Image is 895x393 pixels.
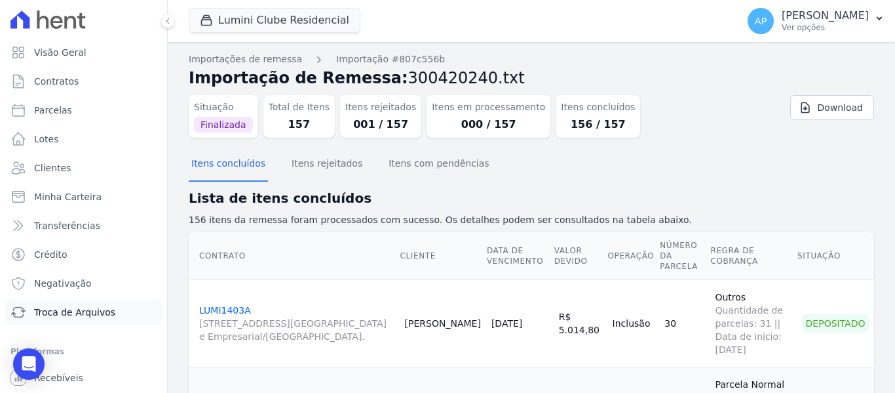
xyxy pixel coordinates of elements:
[554,232,607,280] th: Valor devido
[5,365,162,391] a: Recebíveis
[782,22,869,33] p: Ver opções
[189,213,874,227] p: 156 itens da remessa foram processados com sucesso. Os detalhes podem ser consultados na tabela a...
[194,100,253,114] dt: Situação
[386,148,491,182] button: Itens com pendências
[34,190,102,203] span: Minha Carteira
[189,8,360,33] button: Lumini Clube Residencial
[5,299,162,325] a: Troca de Arquivos
[34,248,67,261] span: Crédito
[34,75,79,88] span: Contratos
[13,348,45,380] div: Open Intercom Messenger
[561,117,635,133] dd: 156 / 157
[486,279,554,367] td: [DATE]
[5,241,162,268] a: Crédito
[269,100,330,114] dt: Total de Itens
[5,68,162,94] a: Contratos
[189,52,302,66] a: Importações de remessa
[5,97,162,123] a: Parcelas
[802,314,869,333] div: Depositado
[790,95,874,120] a: Download
[199,317,394,343] span: [STREET_ADDRESS][GEOGRAPHIC_DATA] e Empresarial/[GEOGRAPHIC_DATA].
[34,133,59,146] span: Lotes
[5,39,162,66] a: Visão Geral
[486,232,554,280] th: Data de Vencimento
[289,148,365,182] button: Itens rejeitados
[34,219,100,232] span: Transferências
[755,16,767,26] span: AP
[34,371,83,384] span: Recebíveis
[432,117,545,133] dd: 000 / 157
[561,100,635,114] dt: Itens concluídos
[659,232,710,280] th: Número da Parcela
[194,117,253,133] span: Finalizada
[5,126,162,152] a: Lotes
[5,184,162,210] a: Minha Carteira
[189,188,874,208] h2: Lista de itens concluídos
[5,155,162,181] a: Clientes
[199,305,394,343] a: LUMI1403A[STREET_ADDRESS][GEOGRAPHIC_DATA] e Empresarial/[GEOGRAPHIC_DATA].
[336,52,445,66] a: Importação #807c556b
[34,161,71,175] span: Clientes
[5,213,162,239] a: Transferências
[189,52,874,66] nav: Breadcrumb
[432,100,545,114] dt: Itens em processamento
[189,232,400,280] th: Contrato
[10,344,157,360] div: Plataformas
[715,304,791,356] span: Quantidade de parcelas: 31 || Data de início: [DATE]
[710,279,797,367] td: Outros
[345,117,416,133] dd: 001 / 157
[189,148,268,182] button: Itens concluídos
[659,279,710,367] td: 30
[34,277,92,290] span: Negativação
[34,104,72,117] span: Parcelas
[782,9,869,22] p: [PERSON_NAME]
[607,279,660,367] td: Inclusão
[269,117,330,133] dd: 157
[710,232,797,280] th: Regra de Cobrança
[189,66,874,90] h2: Importação de Remessa:
[34,46,86,59] span: Visão Geral
[554,279,607,367] td: R$ 5.014,80
[5,270,162,297] a: Negativação
[408,69,525,87] span: 300420240.txt
[607,232,660,280] th: Operação
[737,3,895,39] button: AP [PERSON_NAME] Ver opções
[345,100,416,114] dt: Itens rejeitados
[400,279,486,367] td: [PERSON_NAME]
[400,232,486,280] th: Cliente
[797,232,874,280] th: Situação
[34,306,115,319] span: Troca de Arquivos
